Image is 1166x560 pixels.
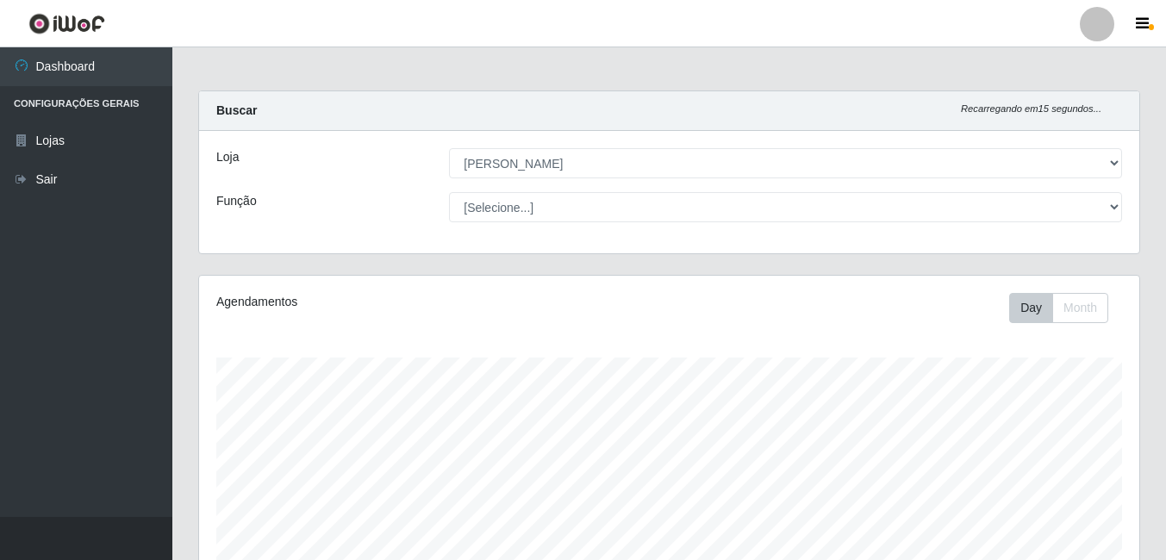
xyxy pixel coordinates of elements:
[1052,293,1108,323] button: Month
[28,13,105,34] img: CoreUI Logo
[1009,293,1108,323] div: First group
[216,148,239,166] label: Loja
[961,103,1101,114] i: Recarregando em 15 segundos...
[216,293,578,311] div: Agendamentos
[216,192,257,210] label: Função
[216,103,257,117] strong: Buscar
[1009,293,1053,323] button: Day
[1009,293,1122,323] div: Toolbar with button groups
